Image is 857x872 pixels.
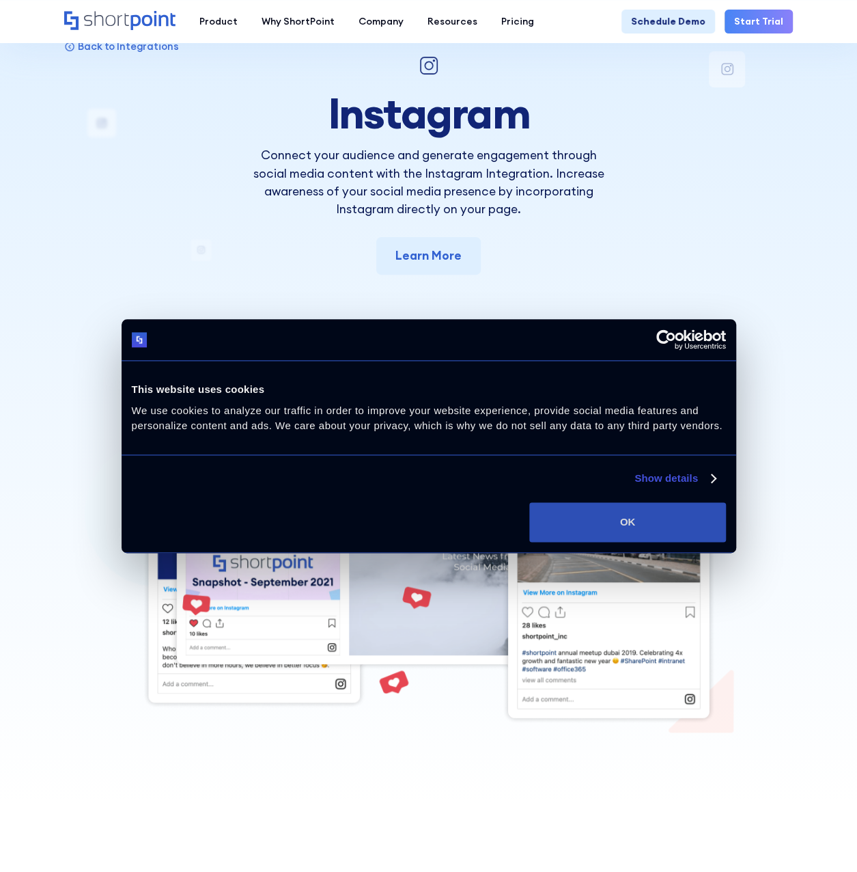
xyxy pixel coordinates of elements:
div: Pricing [501,14,534,29]
a: Why ShortPoint [249,10,346,33]
span: We use cookies to analyze our traffic in order to improve your website experience, provide social... [132,405,722,432]
a: Pricing [489,10,546,33]
img: Instagram [415,51,443,80]
img: logo [132,332,147,348]
a: Home [64,11,175,31]
a: Schedule Demo [621,10,715,33]
div: This website uses cookies [132,381,726,398]
a: Back to Integrations [64,40,178,53]
a: Product [187,10,249,33]
div: Product [199,14,238,29]
button: OK [529,502,725,542]
a: Show details [634,470,715,487]
a: Usercentrics Cookiebot - opens in a new window [606,329,726,350]
a: Company [346,10,415,33]
div: Chat-Widget [611,713,857,872]
h1: Instagram [249,90,608,137]
a: Start Trial [725,10,793,33]
a: Resources [415,10,489,33]
iframe: Chat Widget [611,713,857,872]
p: Back to Integrations [78,40,178,53]
a: Learn More [376,237,481,274]
p: Connect your audience and generate engagement through social media content with the Instagram Int... [249,146,608,218]
div: Company [359,14,404,29]
div: Resources [427,14,477,29]
div: Why ShortPoint [262,14,335,29]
